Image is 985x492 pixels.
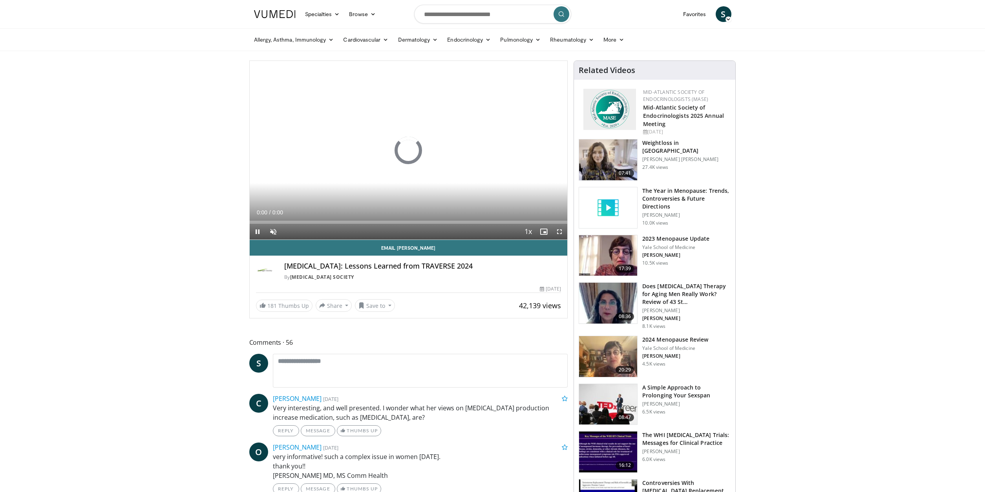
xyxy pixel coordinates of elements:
[579,283,637,324] img: 4d4bce34-7cbb-4531-8d0c-5308a71d9d6c.150x105_q85_crop-smart_upscale.jpg
[355,299,395,312] button: Save to
[579,187,637,228] img: video_placeholder_short.svg
[250,224,265,240] button: Pause
[579,235,637,276] img: 1b7e2ecf-010f-4a61-8cdc-5c411c26c8d3.150x105_q85_crop-smart_upscale.jpg
[414,5,571,24] input: Search topics, interventions
[642,384,731,399] h3: A Simple Approach to Prolonging Your Sexspan
[256,300,312,312] a: 181 Thumbs Up
[616,265,634,273] span: 17:39
[323,444,338,451] small: [DATE]
[642,307,731,314] p: [PERSON_NAME]
[642,235,709,243] h3: 2023 Menopause Update
[579,336,731,377] a: 20:29 2024 Menopause Review Yale School of Medicine [PERSON_NAME] 4.5K views
[249,443,268,461] a: O
[642,315,731,322] p: [PERSON_NAME]
[642,252,709,258] p: [PERSON_NAME]
[257,209,267,216] span: 0:00
[284,274,561,281] div: By
[316,299,352,312] button: Share
[642,401,731,407] p: [PERSON_NAME]
[579,235,731,276] a: 17:39 2023 Menopause Update Yale School of Medicine [PERSON_NAME] 10.5K views
[579,187,731,229] a: The Year in Menopause: Trends, Controversies & Future Directions [PERSON_NAME] 10.0K views
[495,32,545,48] a: Pulmonology
[519,301,561,310] span: 42,139 views
[642,353,708,359] p: [PERSON_NAME]
[642,336,708,344] h3: 2024 Menopause Review
[616,313,634,320] span: 08:36
[552,224,567,240] button: Fullscreen
[273,452,568,480] p: very informative! such a complex issue in women [DATE]. thank you!! [PERSON_NAME] MD, MS Comm Health
[249,354,268,373] a: S
[642,345,708,351] p: Yale School of Medicine
[579,431,731,473] a: 16:12 The WHI [MEDICAL_DATA] Trials: Messages for Clinical Practice [PERSON_NAME] 6.0K views
[642,139,731,155] h3: Weightloss in [GEOGRAPHIC_DATA]
[643,104,724,128] a: Mid-Atlantic Society of Endocrinologists 2025 Annual Meeting
[579,282,731,329] a: 08:36 Does [MEDICAL_DATA] Therapy for Aging Men Really Work? Review of 43 St… [PERSON_NAME] [PERS...
[301,425,335,436] a: Message
[254,10,296,18] img: VuMedi Logo
[642,212,731,218] p: [PERSON_NAME]
[642,164,668,170] p: 27.4K views
[520,224,536,240] button: Playback Rate
[583,89,636,130] img: f382488c-070d-4809-84b7-f09b370f5972.png.150x105_q85_autocrop_double_scale_upscale_version-0.2.png
[616,169,634,177] span: 07:41
[643,89,708,102] a: Mid-Atlantic Society of Endocrinologists (MASE)
[642,409,665,415] p: 6.5K views
[579,336,637,377] img: 692f135d-47bd-4f7e-b54d-786d036e68d3.150x105_q85_crop-smart_upscale.jpg
[716,6,731,22] a: S
[250,61,568,240] video-js: Video Player
[250,221,568,224] div: Progress Bar
[536,224,552,240] button: Enable picture-in-picture mode
[273,425,299,436] a: Reply
[579,384,731,425] a: 08:47 A Simple Approach to Prolonging Your Sexspan [PERSON_NAME] 6.5K views
[256,262,275,281] img: Androgen Society
[249,337,568,348] span: Comments 56
[599,32,629,48] a: More
[442,32,495,48] a: Endocrinology
[616,461,634,469] span: 16:12
[338,32,393,48] a: Cardiovascular
[290,274,354,280] a: [MEDICAL_DATA] Society
[678,6,711,22] a: Favorites
[616,366,634,374] span: 20:29
[272,209,283,216] span: 0:00
[393,32,443,48] a: Dermatology
[265,224,281,240] button: Unmute
[249,32,339,48] a: Allergy, Asthma, Immunology
[642,187,731,210] h3: The Year in Menopause: Trends, Controversies & Future Directions
[273,403,568,422] p: Very interesting, and well presented. I wonder what her views on [MEDICAL_DATA] production increa...
[337,425,381,436] a: Thumbs Up
[267,302,277,309] span: 181
[300,6,345,22] a: Specialties
[642,431,731,447] h3: The WHI [MEDICAL_DATA] Trials: Messages for Clinical Practice
[323,395,338,402] small: [DATE]
[545,32,599,48] a: Rheumatology
[579,139,731,181] a: 07:41 Weightloss in [GEOGRAPHIC_DATA] [PERSON_NAME] [PERSON_NAME] 27.4K views
[643,128,729,135] div: [DATE]
[250,240,568,256] a: Email [PERSON_NAME]
[642,244,709,251] p: Yale School of Medicine
[642,361,665,367] p: 4.5K views
[579,139,637,180] img: 9983fed1-7565-45be-8934-aef1103ce6e2.150x105_q85_crop-smart_upscale.jpg
[284,262,561,271] h4: [MEDICAL_DATA]: Lessons Learned from TRAVERSE 2024
[642,220,668,226] p: 10.0K views
[642,323,665,329] p: 8.1K views
[642,448,731,455] p: [PERSON_NAME]
[579,384,637,425] img: c4bd4661-e278-4c34-863c-57c104f39734.150x105_q85_crop-smart_upscale.jpg
[579,66,635,75] h4: Related Videos
[540,285,561,293] div: [DATE]
[249,394,268,413] a: C
[642,282,731,306] h3: Does [MEDICAL_DATA] Therapy for Aging Men Really Work? Review of 43 St…
[273,443,322,452] a: [PERSON_NAME]
[269,209,271,216] span: /
[579,432,637,472] img: 532cbc20-ffc3-4bbe-9091-e962fdb15cb8.150x105_q85_crop-smart_upscale.jpg
[642,156,731,163] p: [PERSON_NAME] [PERSON_NAME]
[642,456,665,463] p: 6.0K views
[344,6,380,22] a: Browse
[642,260,668,266] p: 10.5K views
[616,413,634,421] span: 08:47
[273,394,322,403] a: [PERSON_NAME]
